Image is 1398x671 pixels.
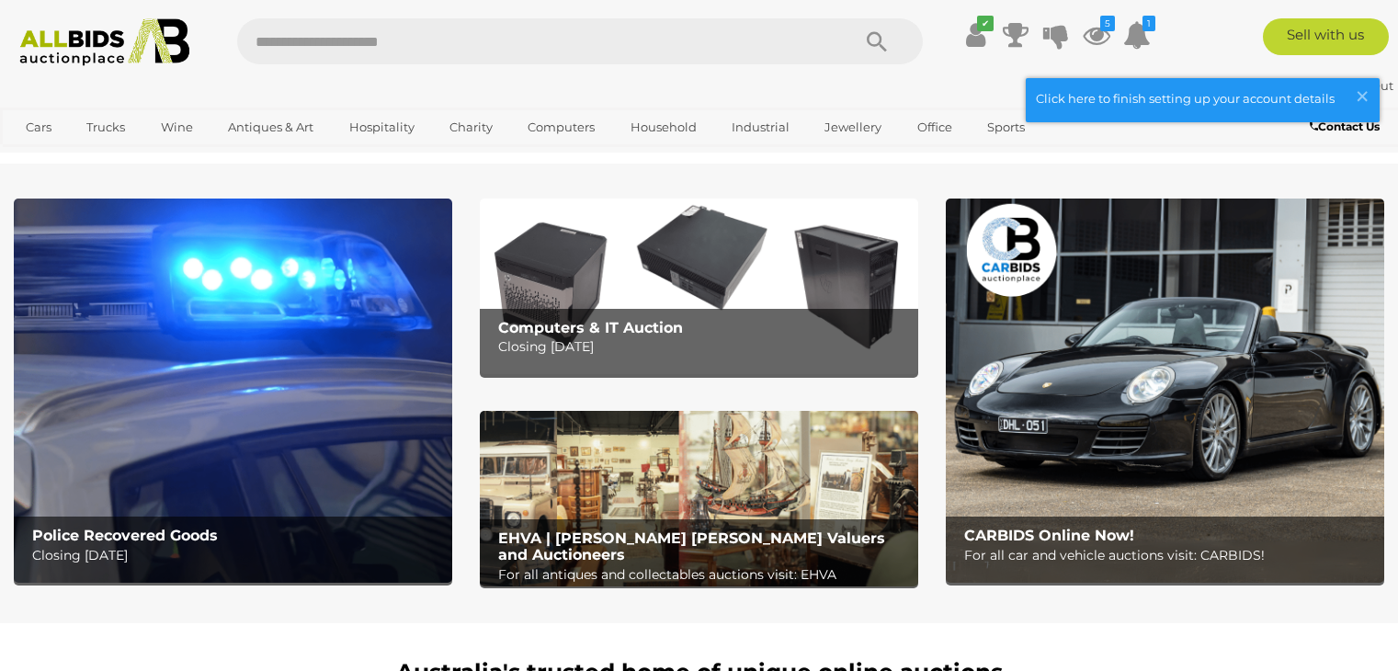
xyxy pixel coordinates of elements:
a: Industrial [720,112,801,142]
a: Wine [149,112,205,142]
a: ✔ [961,18,989,51]
b: Computers & IT Auction [498,319,683,336]
a: 1 [1123,18,1151,51]
a: Hospitality [337,112,426,142]
a: Contact Us [1310,117,1384,137]
b: EHVA | [PERSON_NAME] [PERSON_NAME] Valuers and Auctioneers [498,529,885,563]
a: Jewellery [813,112,893,142]
a: [GEOGRAPHIC_DATA] [14,142,168,173]
p: For all car and vehicle auctions visit: CARBIDS! [964,544,1375,567]
p: For all antiques and collectables auctions visit: EHVA [498,563,909,586]
a: Household [619,112,709,142]
img: Computers & IT Auction [480,199,918,374]
b: Contact Us [1310,119,1380,133]
i: 1 [1142,16,1155,31]
a: Sell with us [1263,18,1389,55]
a: Antiques & Art [216,112,325,142]
img: EHVA | Evans Hastings Valuers and Auctioneers [480,411,918,586]
a: EHVA | Evans Hastings Valuers and Auctioneers EHVA | [PERSON_NAME] [PERSON_NAME] Valuers and Auct... [480,411,918,586]
a: Computers & IT Auction Computers & IT Auction Closing [DATE] [480,199,918,374]
a: Office [905,112,964,142]
a: Sports [975,112,1037,142]
a: 5 [1083,18,1110,51]
button: Search [831,18,923,64]
a: Computers [516,112,607,142]
b: CARBIDS Online Now! [964,527,1134,544]
a: Trucks [74,112,137,142]
a: Cars [14,112,63,142]
img: Police Recovered Goods [14,199,452,583]
i: ✔ [977,16,994,31]
a: CARBIDS Online Now! CARBIDS Online Now! For all car and vehicle auctions visit: CARBIDS! [946,199,1384,583]
img: Allbids.com.au [10,18,199,66]
a: Charity [438,112,505,142]
p: Closing [DATE] [32,544,443,567]
span: × [1354,78,1370,114]
img: CARBIDS Online Now! [946,199,1384,583]
a: Police Recovered Goods Police Recovered Goods Closing [DATE] [14,199,452,583]
i: 5 [1100,16,1115,31]
p: Closing [DATE] [498,335,909,358]
b: Police Recovered Goods [32,527,218,544]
